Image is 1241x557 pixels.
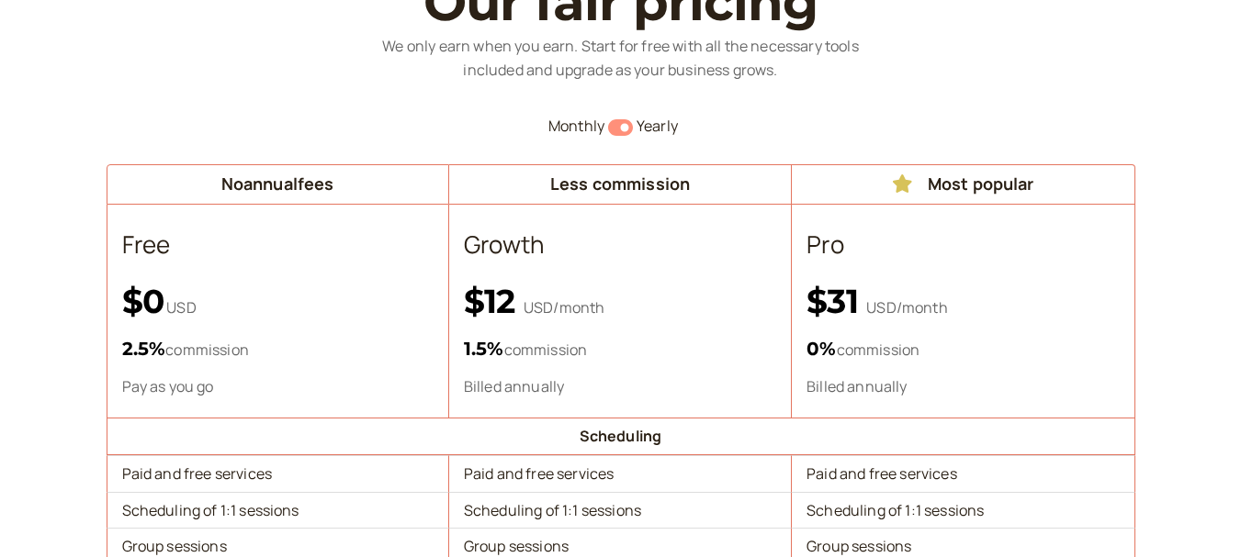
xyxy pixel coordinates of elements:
p: commission [122,334,434,363]
td: Paid and free services [792,455,1134,492]
td: No annual fees [107,164,449,205]
h2: Free [122,227,434,263]
td: Paid and free services [107,455,449,492]
td: Scheduling of 1:1 sessions [449,492,792,529]
p: Pay as you go [122,376,434,397]
p: Billed annually [464,376,776,397]
p: We only earn when you earn. Start for free with all the necessary tools included and upgrade as y... [355,35,887,83]
td: Scheduling of 1:1 sessions [792,492,1134,529]
div: Most popular [799,173,1126,196]
p: USD/month [464,282,776,321]
td: Scheduling [107,418,1135,455]
span: $0 [122,281,164,321]
span: $ 12 [464,281,524,321]
span: $ 31 [807,281,866,321]
span: 1.5 % [464,338,504,360]
h2: Pro [807,227,1119,263]
p: Billed annually [807,376,1119,397]
div: Monthly [107,115,605,139]
span: 2.5 % [122,338,166,360]
p: USD/month [807,282,1119,321]
div: Yearly [637,115,1135,139]
span: 0 % [807,338,836,360]
p: commission [464,334,776,363]
p: USD [122,282,434,321]
h2: Growth [464,227,776,263]
div: Less commission [457,173,784,196]
td: Paid and free services [449,455,792,492]
iframe: Chat Widget [1149,469,1241,557]
td: Scheduling of 1:1 sessions [107,492,449,529]
p: commission [807,334,1119,363]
